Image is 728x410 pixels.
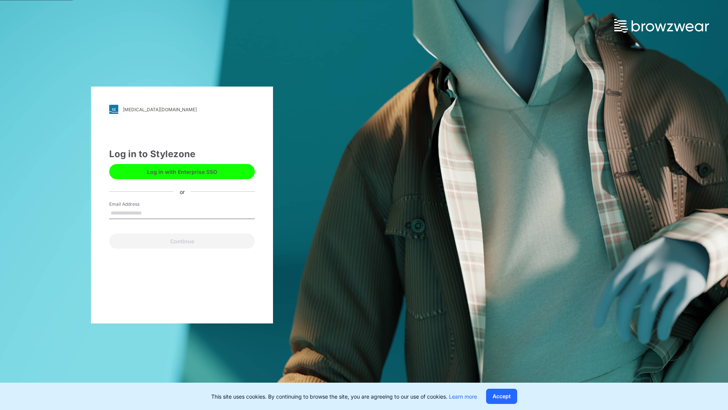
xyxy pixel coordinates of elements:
[109,201,162,208] label: Email Address
[109,164,255,179] button: Log in with Enterprise SSO
[614,19,709,33] img: browzwear-logo.73288ffb.svg
[123,107,197,112] div: [MEDICAL_DATA][DOMAIN_NAME]
[109,105,118,114] img: svg+xml;base64,PHN2ZyB3aWR0aD0iMjgiIGhlaWdodD0iMjgiIHZpZXdCb3g9IjAgMCAyOCAyOCIgZmlsbD0ibm9uZSIgeG...
[449,393,477,400] a: Learn more
[486,389,517,404] button: Accept
[211,393,477,401] p: This site uses cookies. By continuing to browse the site, you are agreeing to our use of cookies.
[109,147,255,161] div: Log in to Stylezone
[109,105,255,114] a: [MEDICAL_DATA][DOMAIN_NAME]
[174,188,191,196] div: or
